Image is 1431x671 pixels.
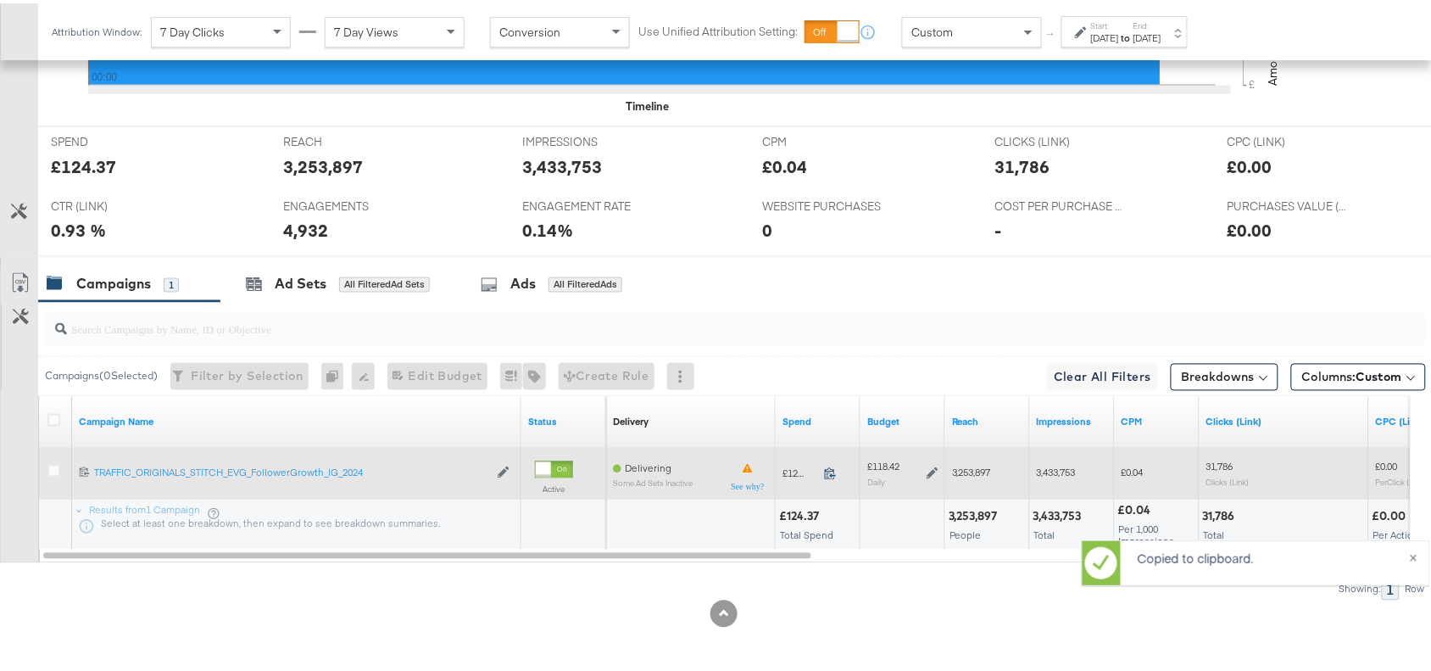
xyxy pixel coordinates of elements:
[1118,500,1156,516] div: £0.04
[1228,151,1272,176] div: £0.00
[51,23,142,35] div: Attribution Window:
[613,476,693,485] sub: Some Ad Sets Inactive
[1204,526,1225,539] span: Total
[1206,412,1362,426] a: The number of clicks on links appearing on your ad or Page that direct people to your sites off F...
[283,215,328,240] div: 4,932
[1410,543,1417,562] span: ×
[613,412,649,426] div: Delivery
[51,151,116,176] div: £124.37
[625,459,671,472] span: Delivering
[994,131,1122,147] span: CLICKS (LINK)
[1376,474,1427,484] sub: Per Click (Link)
[638,20,798,36] label: Use Unified Attribution Setting:
[994,151,1050,176] div: 31,786
[1119,520,1175,545] span: Per 1,000 Impressions
[949,506,1003,522] div: 3,253,897
[1133,17,1161,28] label: End:
[164,275,179,290] div: 1
[283,151,363,176] div: 3,253,897
[867,412,938,426] a: The maximum amount you're willing to spend on your ads, on average each day or over the lifetime ...
[1373,526,1420,539] span: Per Action
[1034,526,1055,539] span: Total
[1037,463,1076,476] span: 3,433,753
[1047,361,1158,388] button: Clear All Filters
[867,474,885,484] sub: Daily
[283,131,410,147] span: REACH
[1044,29,1060,35] span: ↑
[1206,474,1250,484] sub: Clicks (Link)
[321,360,352,387] div: 0
[626,95,669,111] div: Timeline
[1138,546,1408,563] p: Copied to clipboard.
[1228,131,1355,147] span: CPC (LINK)
[51,195,178,211] span: CTR (LINK)
[1266,8,1281,82] text: Amount (GBP)
[911,21,953,36] span: Custom
[1356,366,1402,382] span: Custom
[1228,215,1272,240] div: £0.00
[994,215,1001,240] div: -
[339,274,430,289] div: All Filtered Ad Sets
[780,526,833,539] span: Total Spend
[535,481,573,492] label: Active
[94,463,488,478] a: TRAFFIC_ORIGINALS_STITCH_EVG_FollowerGrowth_IG_2024
[867,457,899,471] div: £118.42
[949,526,982,539] span: People
[1122,412,1193,426] a: The average cost you've paid to have 1,000 impressions of your ad.
[334,21,398,36] span: 7 Day Views
[1376,457,1398,470] span: £0.00
[523,151,603,176] div: 3,433,753
[952,463,991,476] span: 3,253,897
[1373,506,1412,522] div: £0.00
[1171,361,1278,388] button: Breakdowns
[51,215,106,240] div: 0.93 %
[994,195,1122,211] span: COST PER PURCHASE (WEBSITE EVENTS)
[1037,412,1108,426] a: The number of times your ad was served. On mobile apps an ad is counted as served the first time ...
[762,215,772,240] div: 0
[1206,457,1233,470] span: 31,786
[1228,195,1355,211] span: PURCHASES VALUE (WEBSITE EVENTS)
[79,412,515,426] a: Your campaign name.
[45,366,158,381] div: Campaigns ( 0 Selected)
[782,464,817,477] span: £124.37
[1122,463,1144,476] span: £0.04
[51,131,178,147] span: SPEND
[1091,28,1119,42] div: [DATE]
[160,21,225,36] span: 7 Day Clicks
[523,195,650,211] span: ENGAGEMENT RATE
[779,506,824,522] div: £124.37
[523,131,650,147] span: IMPRESSIONS
[528,412,599,426] a: Shows the current state of your Ad Campaign.
[1133,28,1161,42] div: [DATE]
[1302,366,1402,383] span: Columns:
[67,303,1300,336] input: Search Campaigns by Name, ID or Objective
[1291,361,1426,388] button: Columns:Custom
[1119,28,1133,41] strong: to
[1033,506,1087,522] div: 3,433,753
[510,271,536,291] div: Ads
[762,131,889,147] span: CPM
[1203,506,1240,522] div: 31,786
[548,274,622,289] div: All Filtered Ads
[275,271,326,291] div: Ad Sets
[1091,17,1119,28] label: Start:
[1398,538,1429,568] button: ×
[1054,364,1151,385] span: Clear All Filters
[613,412,649,426] a: Reflects the ability of your Ad Campaign to achieve delivery based on ad states, schedule and bud...
[283,195,410,211] span: ENGAGEMENTS
[762,195,889,211] span: WEBSITE PURCHASES
[76,271,151,291] div: Campaigns
[499,21,560,36] span: Conversion
[762,151,807,176] div: £0.04
[523,215,574,240] div: 0.14%
[782,412,854,426] a: The total amount spent to date.
[952,412,1023,426] a: The number of people your ad was served to.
